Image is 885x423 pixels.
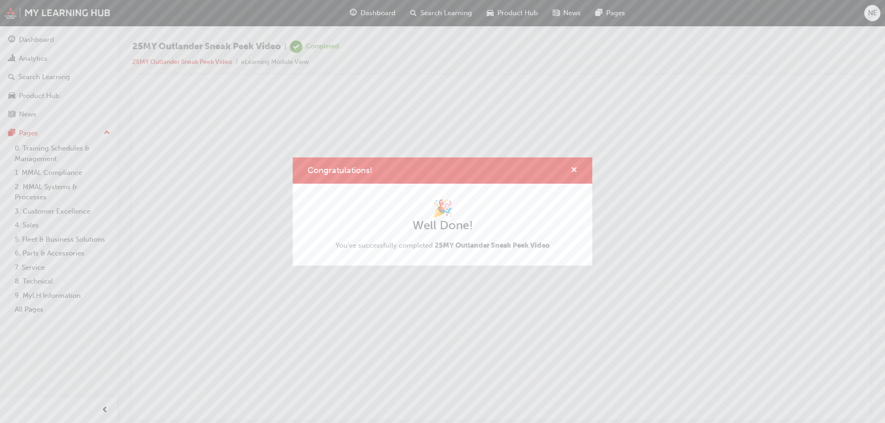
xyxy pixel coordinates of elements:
div: 👋 Bye! [4,138,720,154]
h1: 🎉 [336,198,550,219]
span: Congratulations! [307,165,372,175]
span: cross-icon [571,167,578,175]
button: cross-icon [571,165,578,176]
h2: Well Done! [336,218,550,233]
span: You've successfully completed [336,241,550,249]
span: 25MY Outlander Sneak Peek Video [435,241,550,249]
div: Congratulations! [293,157,592,265]
div: You may now leave this page. [4,163,720,174]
